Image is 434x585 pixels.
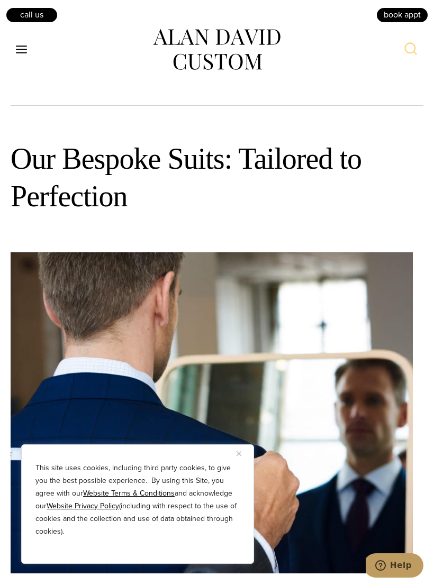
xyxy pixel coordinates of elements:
a: Website Terms & Conditions [83,488,175,499]
iframe: Opens a widget where you can chat to one of our agents [366,553,423,580]
a: Website Privacy Policy [47,500,119,511]
a: book appt [376,7,429,23]
button: Close [237,447,249,460]
img: Close [237,451,241,456]
button: View Search Form [398,37,423,62]
img: Bespoke tailor measuring the shoulder of client wearing a blue bespoke suit. [11,252,413,573]
img: alan david custom [153,29,281,70]
a: Call Us [5,7,58,23]
p: This site uses cookies, including third party cookies, to give you the best possible experience. ... [35,462,240,538]
button: Open menu [11,40,33,59]
h2: Our Bespoke Suits: Tailored to Perfection [11,140,423,215]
